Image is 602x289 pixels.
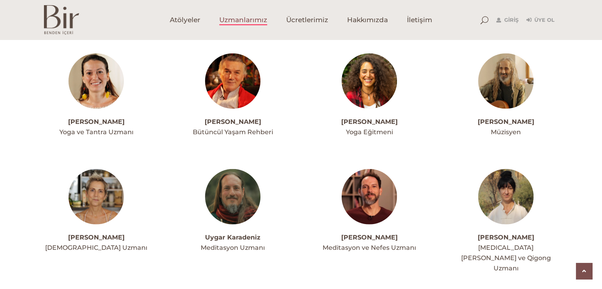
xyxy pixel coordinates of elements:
[205,118,261,125] a: [PERSON_NAME]
[68,234,125,241] a: [PERSON_NAME]
[478,234,534,241] a: [PERSON_NAME]
[68,118,125,125] a: [PERSON_NAME]
[193,128,273,136] span: Bütüncül Yaşam Rehberi
[478,118,534,125] a: [PERSON_NAME]
[342,169,397,224] img: Vardha_Rainer_005_copy-300x300.jpg
[347,15,388,25] span: Hakkımızda
[45,244,147,251] span: [DEMOGRAPHIC_DATA] Uzmanı
[478,169,534,224] img: zeynep_barut-300x300.png
[286,15,328,25] span: Ücretlerimiz
[341,234,398,241] a: [PERSON_NAME]
[170,15,200,25] span: Atölyeler
[526,15,555,25] a: Üye Ol
[342,53,397,109] img: tugbaprofil-300x300.jpg
[461,244,551,272] span: [MEDICAL_DATA][PERSON_NAME] ve Qigong Uzmanı
[478,53,534,109] img: tuncay-300x300.jpg
[341,118,398,125] a: [PERSON_NAME]
[491,128,521,136] span: Müzisyen
[219,15,267,25] span: Uzmanlarımız
[205,169,260,224] img: uygarprofil-300x300.jpg
[496,15,518,25] a: Giriş
[346,128,393,136] span: Yoga Eğitmeni
[205,234,260,241] a: Uygar Karadeniz
[59,128,133,136] span: Yoga ve Tantra Uzmanı
[407,15,432,25] span: İletişim
[205,53,260,109] img: Suayip_Dagistanli_002-300x300.jpg
[68,169,124,224] img: Ulli_Allmendinger_004_copy-300x300.jpg
[201,244,265,251] span: Meditasyon Uzmanı
[323,244,416,251] span: Meditasyon ve Nefes Uzmanı
[68,53,124,109] img: sinembeykurtprofil-300x300.jpg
